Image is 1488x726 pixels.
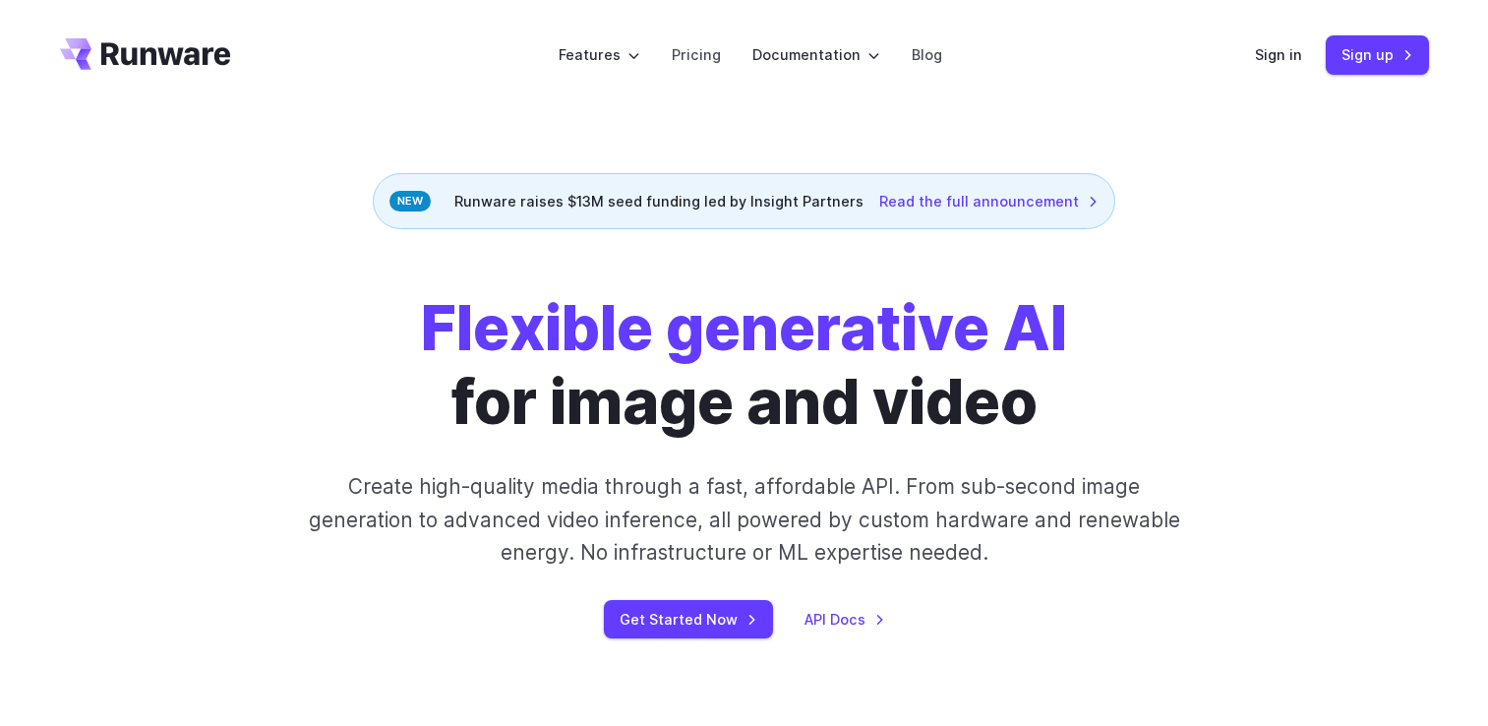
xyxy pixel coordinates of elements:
label: Features [559,43,640,66]
a: Sign up [1326,35,1429,74]
strong: Flexible generative AI [421,291,1067,365]
div: Runware raises $13M seed funding led by Insight Partners [373,173,1115,229]
p: Create high-quality media through a fast, affordable API. From sub-second image generation to adv... [306,470,1182,569]
a: API Docs [804,608,885,631]
a: Pricing [672,43,721,66]
a: Blog [912,43,942,66]
a: Go to / [60,38,231,70]
a: Get Started Now [604,600,773,638]
a: Read the full announcement [879,190,1099,212]
label: Documentation [752,43,880,66]
h1: for image and video [421,292,1067,439]
a: Sign in [1255,43,1302,66]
